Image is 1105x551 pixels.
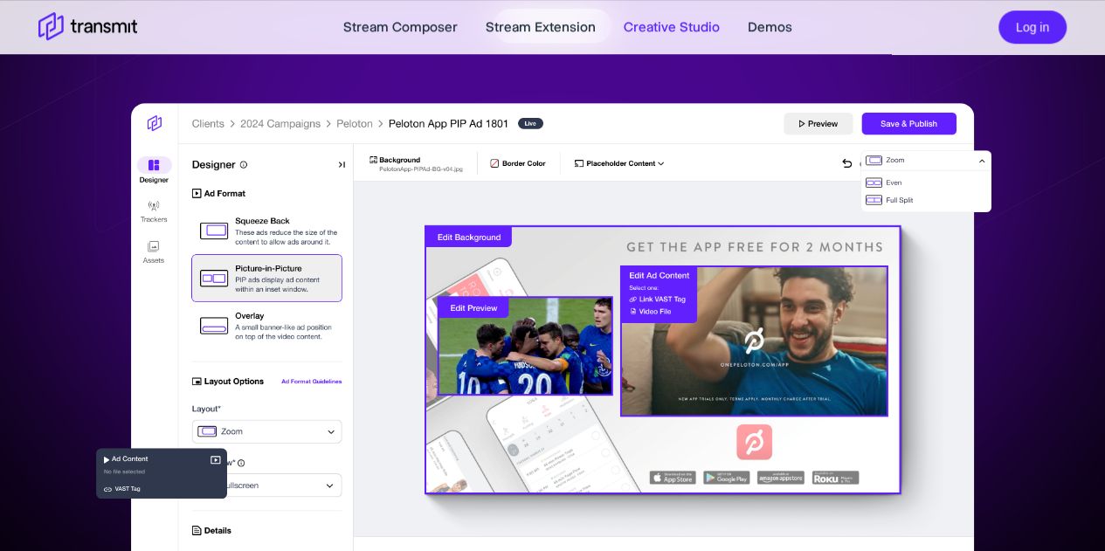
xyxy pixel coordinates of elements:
a: Stream Composer [343,17,458,38]
a: Demos [748,17,792,38]
button: Log in [998,10,1067,45]
a: Stream Extension [486,17,596,38]
a: Log in [998,17,1067,34]
a: Creative Studio [624,17,720,38]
